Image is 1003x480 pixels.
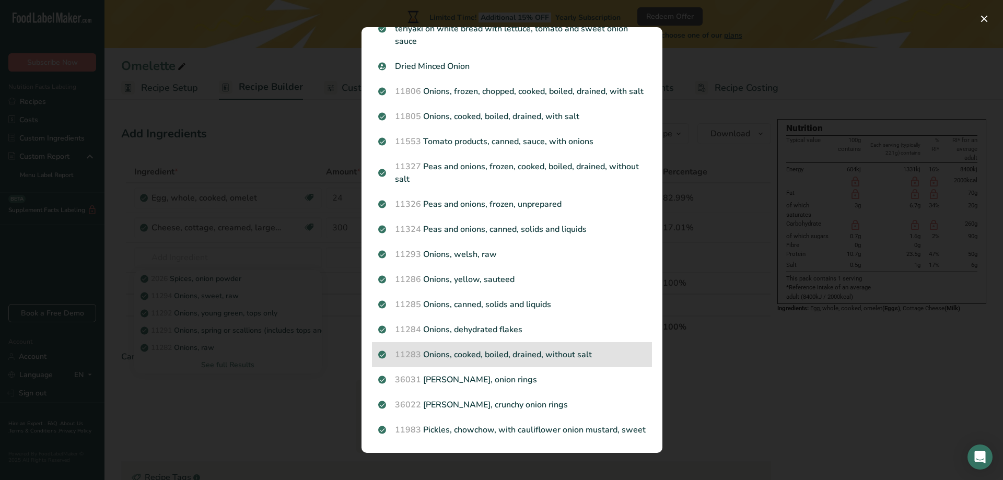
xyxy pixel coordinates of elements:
p: Fast foods, submarine sandwich, sweet onion chicken teriyaki on white bread with lettuce, tomato ... [378,10,646,48]
span: 11327 [395,161,421,172]
span: 36031 [395,374,421,385]
span: 11293 [395,249,421,260]
p: Onions, welsh, raw [378,248,646,261]
div: Open Intercom Messenger [967,444,993,470]
p: Peas and onions, canned, solids and liquids [378,223,646,236]
span: 11324 [395,224,421,235]
span: 11806 [395,86,421,97]
span: 11283 [395,349,421,360]
span: 36022 [395,399,421,411]
p: Onions, cooked, boiled, drained, with salt [378,110,646,123]
p: Onions, dehydrated flakes [378,323,646,336]
span: 11285 [395,299,421,310]
p: Onions, yellow, sauteed [378,273,646,286]
p: Tomato products, canned, sauce, with onions [378,135,646,148]
p: Onions, canned, solids and liquids [378,298,646,311]
p: [PERSON_NAME], crunchy onion rings [378,399,646,411]
p: Peas and onions, frozen, cooked, boiled, drained, without salt [378,160,646,185]
p: Dried Minced Onion [378,60,646,73]
p: [PERSON_NAME], onion rings [378,373,646,386]
p: Onions, frozen, chopped, cooked, boiled, drained, with salt [378,85,646,98]
span: 11286 [395,274,421,285]
span: 11805 [395,111,421,122]
span: 11284 [395,324,421,335]
span: 11553 [395,136,421,147]
p: Onions, cooked, boiled, drained, without salt [378,348,646,361]
span: 11326 [395,198,421,210]
p: Pickles, chowchow, with cauliflower onion mustard, sweet [378,424,646,436]
span: 11983 [395,424,421,436]
p: Peas and onions, frozen, unprepared [378,198,646,210]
